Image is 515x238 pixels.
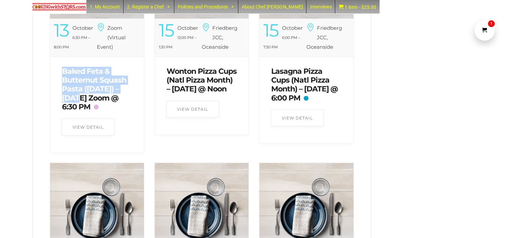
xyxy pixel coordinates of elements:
[62,118,114,135] a: View Detail
[177,23,198,33] div: October
[306,23,342,51] h6: Friedberg JCC, Oceanside
[32,3,86,11] img: Chef Paula's Cooking With Stars
[167,67,237,94] a: Wonton Pizza Cups (Natl Pizza Month) – [DATE] @ Noon
[263,23,278,37] div: 15
[72,23,93,33] div: October
[54,33,97,52] div: 6:30 PM – 8:00 PM
[482,27,487,34] i: Cart
[54,23,69,37] div: 13
[488,20,495,27] span: 1
[271,67,338,103] a: Lasagna Pizza Cups (Natl Pizza Month) – [DATE] @ 6:00 PM
[339,4,345,10] i: Cart
[263,33,306,52] div: 6:00 PM – 7:30 PM
[159,23,174,37] div: 15
[271,109,324,126] a: View Detail
[159,33,202,52] div: 12:00 PM – 1:30 PM
[62,67,126,112] a: Baked Feta & Butternut Squash Pasta ([DATE]) – [DATE] Zoom @ 6:30 PM
[358,0,376,14] span: $25.00
[166,101,219,117] a: View Detail
[97,23,126,51] h6: Zoom (Virtual Event)
[202,23,237,51] h6: Friedberg JCC, Oceanside
[474,20,495,41] a: Cart1
[282,23,303,33] div: October
[345,0,358,14] span: 1 item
